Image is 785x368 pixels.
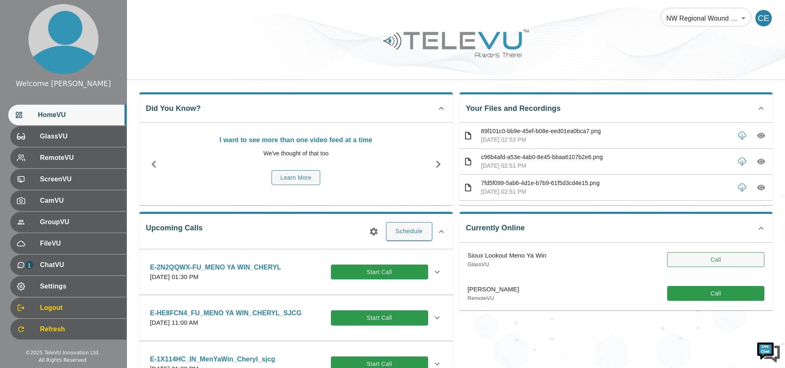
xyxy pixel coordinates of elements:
[25,261,33,269] p: 1
[10,255,127,275] div: 1ChatVU
[16,78,111,89] div: Welcome [PERSON_NAME]
[150,318,302,328] p: [DATE] 11:00 AM
[40,153,120,163] span: RemoteVU
[48,104,114,187] span: We're online!
[150,272,281,282] p: [DATE] 01:30 PM
[10,212,127,232] div: GroupVU
[481,205,731,213] p: 4a19de6c-1be9-4fb6-bfc2-bcf2f93a80ae.png
[10,169,127,190] div: ScreenVU
[10,298,127,318] div: Logout
[143,258,449,287] div: E-2N2QQWX-FU_MENO YA WIN_CHERYL[DATE] 01:30 PMStart Call
[143,303,449,333] div: E-HE8FCN4_FU_MENO YA WIN_CHERYL_SJCG[DATE] 11:00 AMStart Call
[40,196,120,206] span: CamVU
[481,136,731,144] p: [DATE] 02:53 PM
[150,308,302,318] p: E-HE8FCN4_FU_MENO YA WIN_CHERYL_SJCG
[481,188,731,196] p: [DATE] 02:51 PM
[10,126,127,147] div: GlassVU
[135,4,155,24] div: Minimize live chat window
[43,43,138,54] div: Chat with us now
[468,251,546,260] p: Sioux Lookout Meno Ya Win
[481,127,731,136] p: 89f101c0-bb9e-45ef-b08e-eed01ea0bca7.png
[10,233,127,254] div: FileVU
[10,148,127,168] div: RemoteVU
[468,285,519,294] p: [PERSON_NAME]
[272,170,320,185] button: Learn More
[481,179,731,188] p: 7fd5f099-5ab6-4d1e-b7b9-61f5d3cd4e15.png
[40,303,120,313] span: Logout
[150,263,281,272] p: E-2N2QQWX-FU_MENO YA WIN_CHERYL
[386,222,432,240] button: Schedule
[150,354,275,364] p: E-1X114HC_IN_MenYaWin_Cheryl_sjcg
[40,324,120,334] span: Refresh
[667,252,764,267] button: Call
[10,276,127,297] div: Settings
[10,319,127,340] div: Refresh
[40,217,120,227] span: GroupVU
[4,225,157,254] textarea: Type your message and hit 'Enter'
[40,239,120,248] span: FileVU
[468,294,519,302] p: RemoteVU
[40,131,120,141] span: GlassVU
[173,135,419,145] p: I want to see more than one video feed at a time
[28,4,98,74] img: profile.png
[755,10,772,26] div: CE
[756,339,781,364] img: Chat Widget
[40,174,120,184] span: ScreenVU
[382,26,530,61] img: Logo
[40,281,120,291] span: Settings
[661,7,751,30] div: NW Regional Wound Care
[331,265,428,280] button: Start Call
[468,260,546,269] p: GlassVU
[481,162,731,170] p: [DATE] 02:51 PM
[14,38,35,59] img: d_736959983_company_1615157101543_736959983
[481,153,731,162] p: c96b4afd-a53e-4ab0-8e45-bbaa6107b2e6.png
[8,105,127,125] div: HomeVU
[173,149,419,158] p: We've thought of that too
[667,286,764,301] button: Call
[38,110,120,120] span: HomeVU
[331,310,428,326] button: Start Call
[10,190,127,211] div: CamVU
[40,260,120,270] span: ChatVU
